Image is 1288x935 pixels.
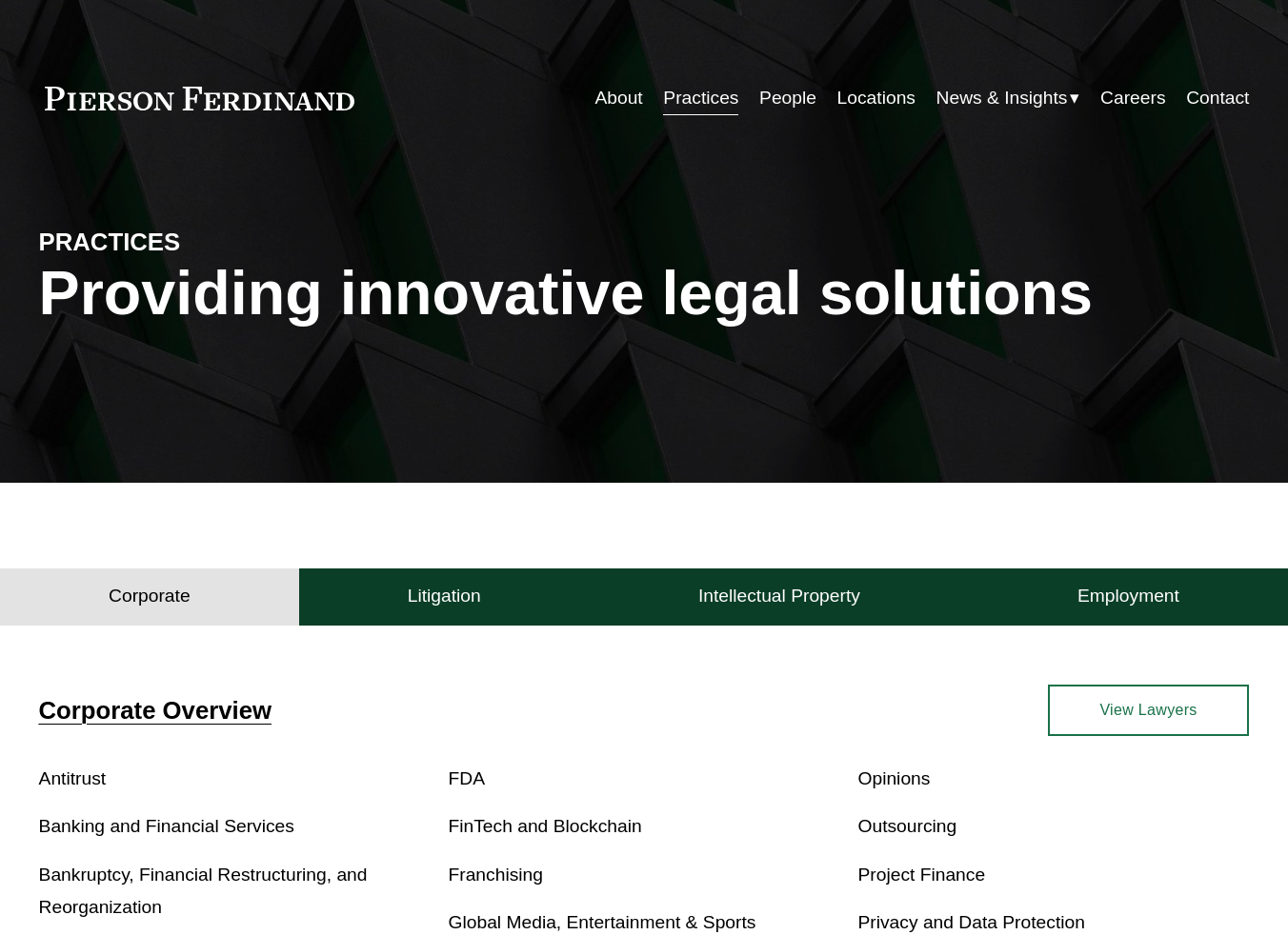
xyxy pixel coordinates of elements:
span: News & Insights [936,82,1068,115]
h4: Litigation [408,585,481,607]
a: Practices [663,80,738,116]
a: folder dropdown [936,80,1080,116]
a: View Lawyers [1048,685,1250,737]
a: People [759,80,816,116]
a: FinTech and Blockchain [449,816,642,836]
h4: Corporate [109,585,191,607]
a: Corporate Overview [39,697,272,724]
a: Global Media, Entertainment & Sports [449,912,756,932]
a: Outsourcing [857,816,956,836]
a: Privacy and Data Protection [857,912,1084,932]
a: Opinions [857,768,930,788]
h4: Intellectual Property [698,585,860,607]
a: Project Finance [857,865,985,885]
a: About [594,80,642,116]
h4: PRACTICES [39,227,342,258]
a: Bankruptcy, Financial Restructuring, and Reorganization [39,865,368,918]
a: FDA [449,768,485,788]
a: Careers [1100,80,1165,116]
a: Locations [837,80,916,116]
a: Contact [1186,80,1249,116]
h4: Employment [1077,585,1179,607]
a: Banking and Financial Services [39,816,294,836]
a: Antitrust [39,768,107,788]
a: Franchising [449,865,543,885]
h1: Providing innovative legal solutions [39,258,1250,328]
